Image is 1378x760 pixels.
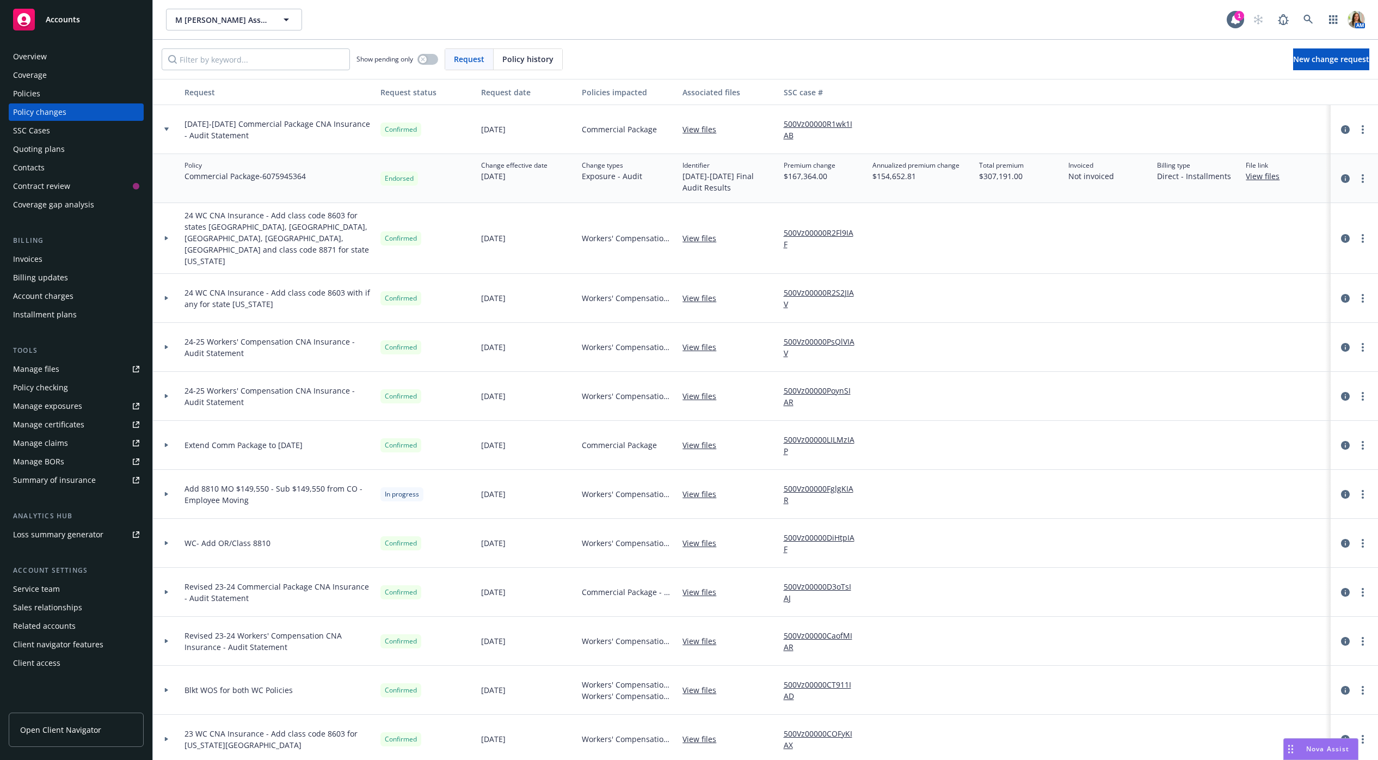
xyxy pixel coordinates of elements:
[162,48,350,70] input: Filter by keyword...
[46,15,80,24] span: Accounts
[380,87,472,98] div: Request status
[184,537,270,549] span: WC- Add OR/Class 8810
[682,684,725,696] a: View files
[481,733,506,745] span: [DATE]
[175,14,269,26] span: M [PERSON_NAME] Associates, LLC
[9,599,144,616] a: Sales relationships
[1339,439,1352,452] a: circleInformation
[1356,586,1369,599] a: more
[481,439,506,451] span: [DATE]
[153,421,180,470] div: Toggle Row Expanded
[872,161,959,170] span: Annualized premium change
[1356,123,1369,136] a: more
[1339,292,1352,305] a: circleInformation
[9,654,144,672] a: Client access
[13,287,73,305] div: Account charges
[1068,170,1114,182] span: Not invoiced
[13,617,76,635] div: Related accounts
[784,581,864,604] a: 500Vz00000D3oTsIAJ
[1283,738,1358,760] button: Nova Assist
[481,586,506,598] span: [DATE]
[166,9,302,30] button: M [PERSON_NAME] Associates, LLC
[1339,586,1352,599] a: circleInformation
[9,617,144,635] a: Related accounts
[13,85,40,102] div: Policies
[784,287,864,310] a: 500Vz00000R2S2JIAV
[184,336,372,359] span: 24-25 Workers' Compensation CNA Insurance - Audit Statement
[13,48,47,65] div: Overview
[682,537,725,549] a: View files
[9,177,144,195] a: Contract review
[682,390,725,402] a: View files
[582,733,674,745] span: Workers' Compensation - [GEOGRAPHIC_DATA]/AOS
[1247,9,1269,30] a: Start snowing
[1297,9,1319,30] a: Search
[784,87,864,98] div: SSC case #
[1234,11,1244,21] div: 1
[9,103,144,121] a: Policy changes
[1356,537,1369,550] a: more
[385,538,417,548] span: Confirmed
[385,636,417,646] span: Confirmed
[481,488,506,500] span: [DATE]
[20,724,101,736] span: Open Client Navigator
[779,79,868,105] button: SSC case #
[582,586,674,598] span: Commercial Package - M [PERSON_NAME] ASSOCIATES LLC
[153,105,180,154] div: Toggle Row Expanded
[9,397,144,415] span: Manage exposures
[784,630,864,653] a: 500Vz00000CaofMIAR
[385,342,417,352] span: Confirmed
[9,269,144,286] a: Billing updates
[481,390,506,402] span: [DATE]
[153,372,180,421] div: Toggle Row Expanded
[582,439,657,451] span: Commercial Package
[784,336,864,359] a: 500Vz00000PsQlVIAV
[1356,733,1369,746] a: more
[682,586,725,598] a: View files
[682,341,725,353] a: View files
[582,390,674,402] span: Workers' Compensation - [GEOGRAPHIC_DATA]
[682,87,774,98] div: Associated files
[184,87,372,98] div: Request
[979,170,1024,182] span: $307,191.00
[9,360,144,378] a: Manage files
[9,48,144,65] a: Overview
[481,124,506,135] span: [DATE]
[481,537,506,549] span: [DATE]
[9,4,144,35] a: Accounts
[1348,11,1365,28] img: photo
[682,124,725,135] a: View files
[1356,684,1369,697] a: more
[376,79,477,105] button: Request status
[153,154,180,203] div: Toggle Row Expanded
[385,391,417,401] span: Confirmed
[582,690,674,702] span: Workers' Compensation - All Other States
[682,488,725,500] a: View files
[13,66,47,84] div: Coverage
[184,118,372,141] span: [DATE]-[DATE] Commercial Package CNA Insurance - Audit Statement
[682,170,774,193] span: [DATE]-[DATE] Final Audit Results
[1157,170,1231,182] span: Direct - Installments
[582,87,674,98] div: Policies impacted
[13,269,68,286] div: Billing updates
[784,728,864,751] a: 500Vz00000COFyKIAX
[784,385,864,408] a: 500Vz00000PoynSIAR
[481,232,506,244] span: [DATE]
[1284,739,1297,759] div: Drag to move
[481,170,547,182] span: [DATE]
[9,345,144,356] div: Tools
[582,679,674,690] span: Workers' Compensation - [GEOGRAPHIC_DATA]
[385,685,417,695] span: Confirmed
[784,118,864,141] a: 500Vz00000R1wk1IAB
[13,654,60,672] div: Client access
[481,161,547,170] span: Change effective date
[1356,439,1369,452] a: more
[784,170,835,182] span: $167,364.00
[385,440,417,450] span: Confirmed
[13,122,50,139] div: SSC Cases
[385,587,417,597] span: Confirmed
[13,526,103,543] div: Loss summary generator
[153,519,180,568] div: Toggle Row Expanded
[13,306,77,323] div: Installment plans
[9,306,144,323] a: Installment plans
